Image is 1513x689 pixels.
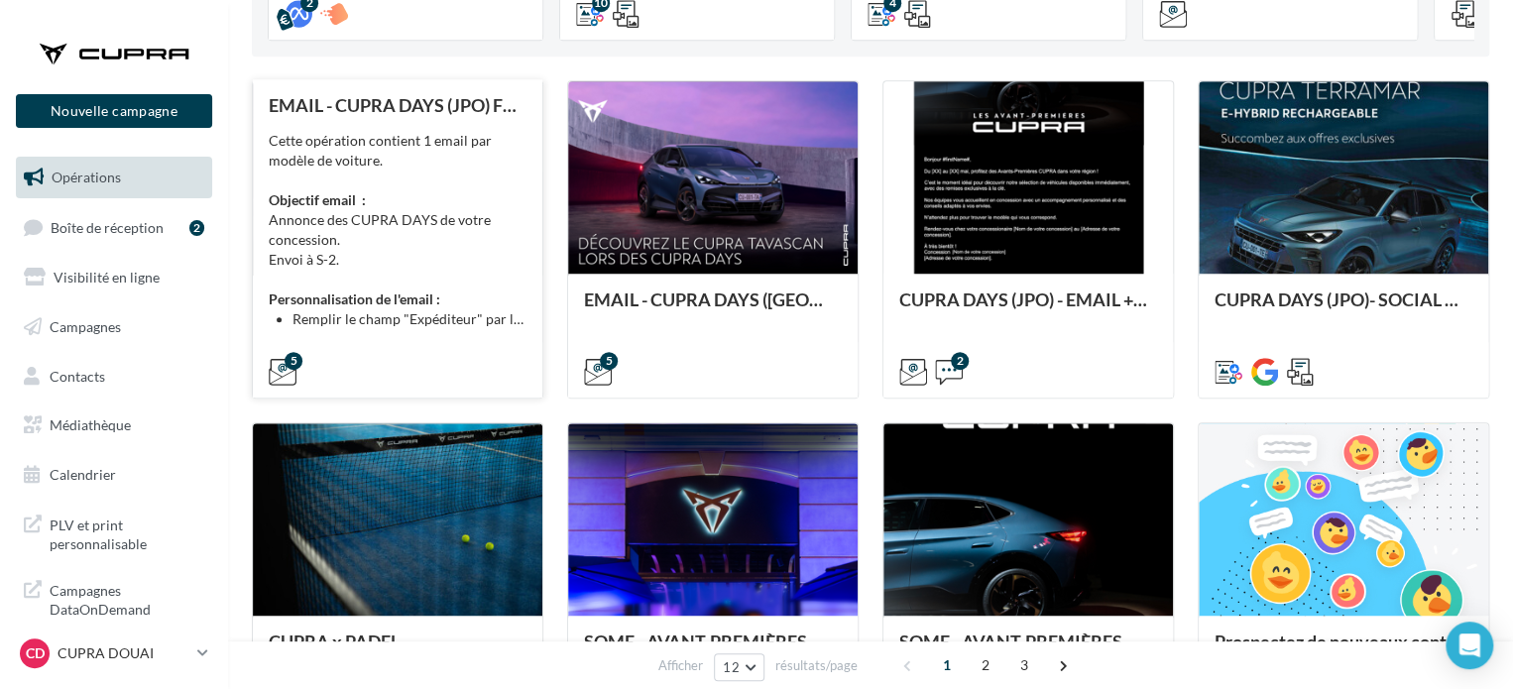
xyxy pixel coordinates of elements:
div: CUPRA x PADEL [269,632,526,671]
a: Campagnes DataOnDemand [12,569,216,628]
span: Calendrier [50,466,116,483]
button: 12 [714,653,764,681]
a: Médiathèque [12,404,216,446]
span: 1 [931,649,963,681]
div: 2 [189,220,204,236]
a: Visibilité en ligne [12,257,216,298]
span: Médiathèque [50,416,131,433]
span: Boîte de réception [51,218,164,235]
span: PLV et print personnalisable [50,512,204,554]
div: CUPRA DAYS (JPO) - EMAIL + SMS [899,289,1157,329]
span: Afficher [658,656,703,675]
span: 3 [1008,649,1040,681]
span: Contacts [50,367,105,384]
div: Open Intercom Messenger [1446,622,1493,669]
div: Cette opération contient 1 email par modèle de voiture. Annonce des CUPRA DAYS de votre concessio... [269,131,526,329]
p: CUPRA DOUAI [58,643,189,663]
strong: Objectif email : [269,191,366,208]
span: 2 [970,649,1001,681]
strong: Personnalisation de l'email : [269,290,440,307]
a: PLV et print personnalisable [12,504,216,562]
span: 12 [723,659,740,675]
div: 5 [600,352,618,370]
div: Prospectez de nouveaux contacts [1215,632,1472,671]
a: Boîte de réception2 [12,206,216,249]
span: résultats/page [775,656,858,675]
div: 2 [951,352,969,370]
span: Visibilité en ligne [54,269,160,286]
span: Campagnes [50,318,121,335]
div: SOME - AVANT-PREMIÈRES CUPRA PART (VENTES PRIVEES) [899,632,1157,671]
a: Campagnes [12,306,216,348]
div: CUPRA DAYS (JPO)- SOCIAL MEDIA [1215,289,1472,329]
div: SOME - AVANT-PREMIÈRES CUPRA FOR BUSINESS (VENTES PRIVEES) [584,632,842,671]
li: Remplir le champ "Expéditeur" par le nom de votre concession. [292,309,526,329]
div: 5 [285,352,302,370]
button: Nouvelle campagne [16,94,212,128]
span: Campagnes DataOnDemand [50,577,204,620]
a: Contacts [12,356,216,398]
a: Calendrier [12,454,216,496]
span: Opérations [52,169,121,185]
div: EMAIL - CUPRA DAYS ([GEOGRAPHIC_DATA]) Private Générique [584,289,842,329]
a: CD CUPRA DOUAI [16,634,212,672]
span: CD [26,643,45,663]
a: Opérations [12,157,216,198]
div: EMAIL - CUPRA DAYS (JPO) Fleet Générique [269,95,526,115]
